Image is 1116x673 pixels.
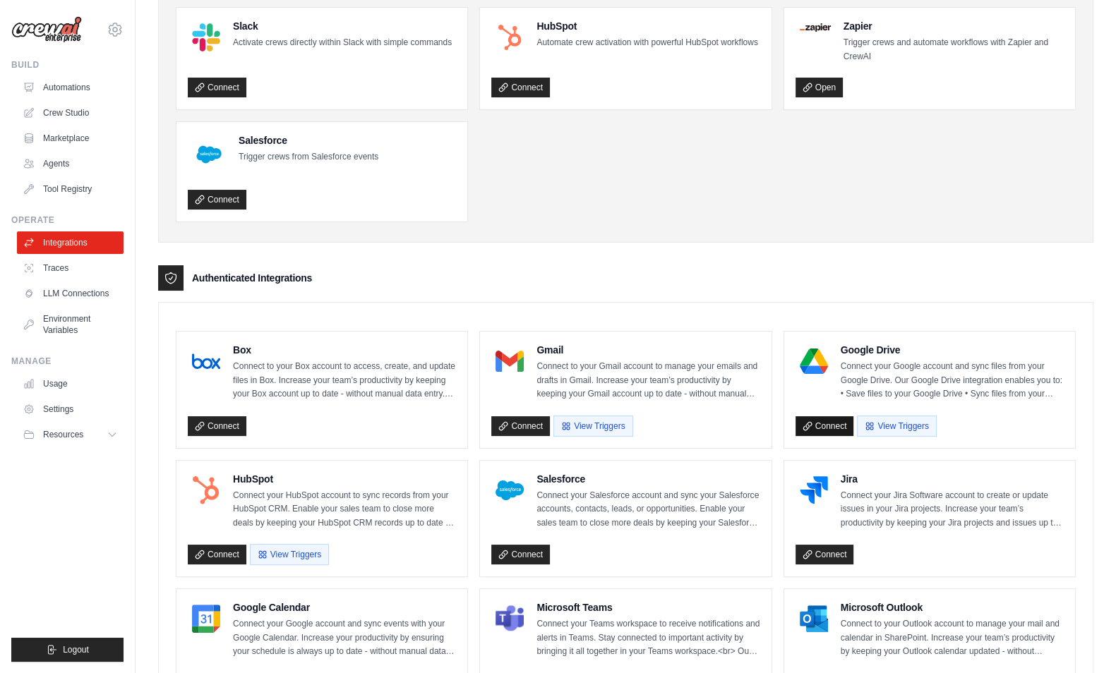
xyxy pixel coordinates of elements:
[496,605,524,633] img: Microsoft Teams Logo
[841,472,1064,486] h4: Jira
[192,347,220,375] img: Box Logo
[844,36,1064,63] p: Trigger crews and automate workflows with Zapier and CrewAI
[841,489,1064,530] p: Connect your Jira Software account to create or update issues in your Jira projects. Increase you...
[496,347,524,375] img: Gmail Logo
[11,16,82,43] img: Logo
[233,472,456,486] h4: HubSpot
[17,152,124,175] a: Agents
[796,416,854,436] a: Connect
[17,178,124,200] a: Tool Registry
[536,489,760,530] p: Connect your Salesforce account and sync your Salesforce accounts, contacts, leads, or opportunit...
[233,489,456,530] p: Connect your HubSpot account to sync records from your HubSpot CRM. Enable your sales team to clo...
[11,214,124,226] div: Operate
[188,190,246,210] a: Connect
[800,476,828,504] img: Jira Logo
[800,347,828,375] img: Google Drive Logo
[239,133,378,147] h4: Salesforce
[796,78,843,97] a: Open
[491,416,550,436] a: Connect
[17,282,124,305] a: LLM Connections
[188,78,246,97] a: Connect
[192,476,220,504] img: HubSpot Logo
[844,19,1064,33] h4: Zapier
[250,544,329,565] button: View Triggers
[796,545,854,564] a: Connect
[536,472,760,486] h4: Salesforce
[496,476,524,504] img: Salesforce Logo
[536,343,760,357] h4: Gmail
[233,617,456,659] p: Connect your Google account and sync events with your Google Calendar. Increase your productivity...
[841,360,1064,401] p: Connect your Google account and sync files from your Google Drive. Our Google Drive integration e...
[192,23,220,51] img: Slack Logo
[491,545,550,564] a: Connect
[192,271,312,285] h3: Authenticated Integrations
[188,416,246,436] a: Connect
[17,76,124,99] a: Automations
[841,343,1064,357] h4: Google Drive
[233,360,456,401] p: Connect to your Box account to access, create, and update files in Box. Increase your team’s prod...
[233,19,452,33] h4: Slack
[800,23,831,32] img: Zapier Logo
[496,23,524,51] img: HubSpot Logo
[188,545,246,564] a: Connect
[553,416,632,437] button: View Triggers
[43,429,83,440] span: Resources
[800,605,828,633] img: Microsoft Outlook Logo
[536,617,760,659] p: Connect your Teams workspace to receive notifications and alerts in Teams. Stay connected to impo...
[233,343,456,357] h4: Box
[857,416,936,437] button: View Triggers
[536,360,760,401] p: Connect to your Gmail account to manage your emails and drafts in Gmail. Increase your team’s pro...
[192,605,220,633] img: Google Calendar Logo
[841,617,1064,659] p: Connect to your Outlook account to manage your mail and calendar in SharePoint. Increase your tea...
[11,356,124,367] div: Manage
[11,59,124,71] div: Build
[536,600,760,614] h4: Microsoft Teams
[17,423,124,446] button: Resources
[239,150,378,164] p: Trigger crews from Salesforce events
[11,638,124,662] button: Logout
[536,36,757,50] p: Automate crew activation with powerful HubSpot workflows
[17,257,124,279] a: Traces
[192,138,226,171] img: Salesforce Logo
[17,231,124,254] a: Integrations
[17,372,124,395] a: Usage
[17,398,124,420] a: Settings
[233,600,456,614] h4: Google Calendar
[63,644,89,655] span: Logout
[491,78,550,97] a: Connect
[233,36,452,50] p: Activate crews directly within Slack with simple commands
[841,600,1064,614] h4: Microsoft Outlook
[17,308,124,341] a: Environment Variables
[17,102,124,124] a: Crew Studio
[17,127,124,150] a: Marketplace
[536,19,757,33] h4: HubSpot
